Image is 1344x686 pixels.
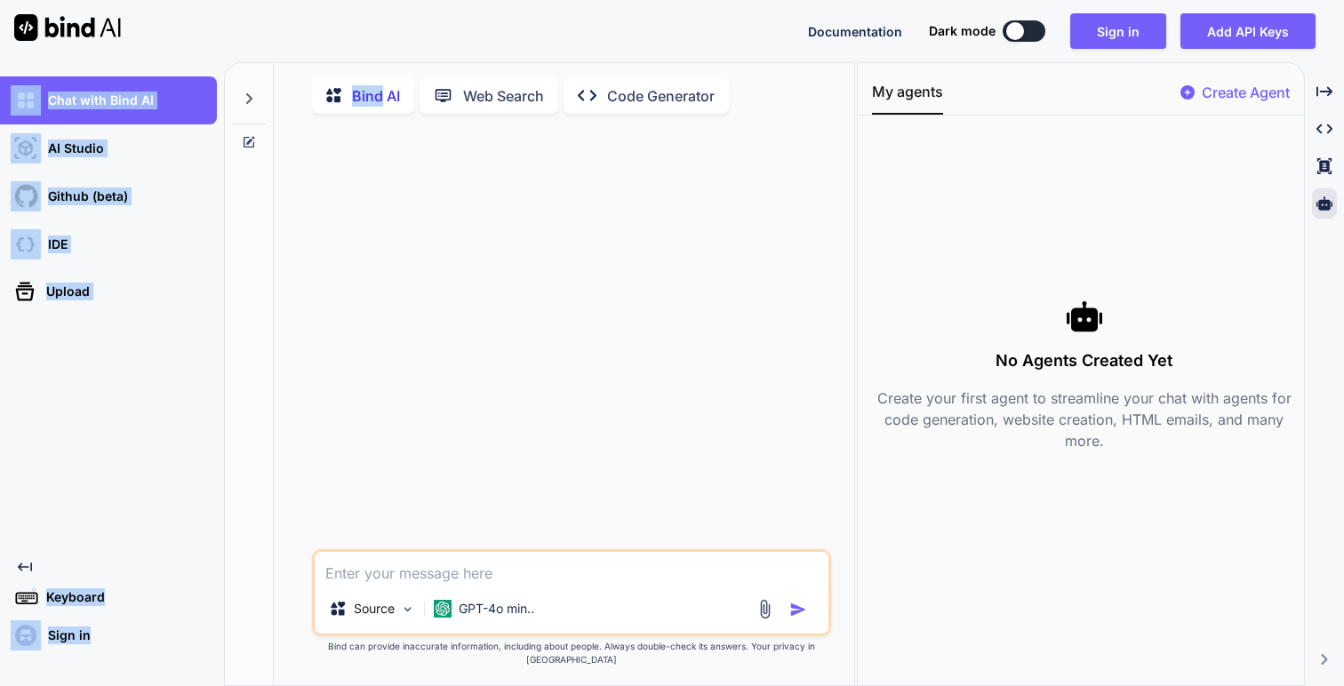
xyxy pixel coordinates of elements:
h3: No Agents Created Yet [872,348,1297,373]
p: Source [354,600,395,618]
p: Keyboard [39,588,105,606]
button: Documentation [808,22,902,41]
span: Documentation [808,24,902,39]
p: GPT-4o min.. [459,600,534,618]
p: IDE [41,235,68,253]
img: chat [11,85,41,116]
img: darkCloudIdeIcon [11,229,41,259]
button: My agents [872,81,943,115]
p: Sign in [41,626,91,644]
img: Bind AI [14,14,121,41]
img: githubLight [11,181,41,211]
img: Pick Models [400,602,415,617]
p: Web Search [463,85,544,107]
button: Add API Keys [1180,13,1316,49]
img: GPT-4o mini [434,600,452,618]
p: Bind can provide inaccurate information, including about people. Always double-check its answers.... [312,640,831,666]
img: icon [789,601,807,618]
button: Sign in [1070,13,1166,49]
img: attachment [755,599,775,619]
img: signin [11,620,41,650]
span: Dark mode [929,22,996,40]
p: Create your first agent to streamline your chat with agents for code generation, website creation... [872,387,1297,451]
p: Github (beta) [41,187,128,205]
p: Upload [39,283,90,300]
p: AI Studio [41,140,104,157]
img: ai-studio [11,133,41,164]
p: Code Generator [607,85,715,107]
p: Bind AI [352,85,400,107]
p: Create Agent [1202,82,1290,103]
p: Chat with Bind AI [41,92,154,109]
